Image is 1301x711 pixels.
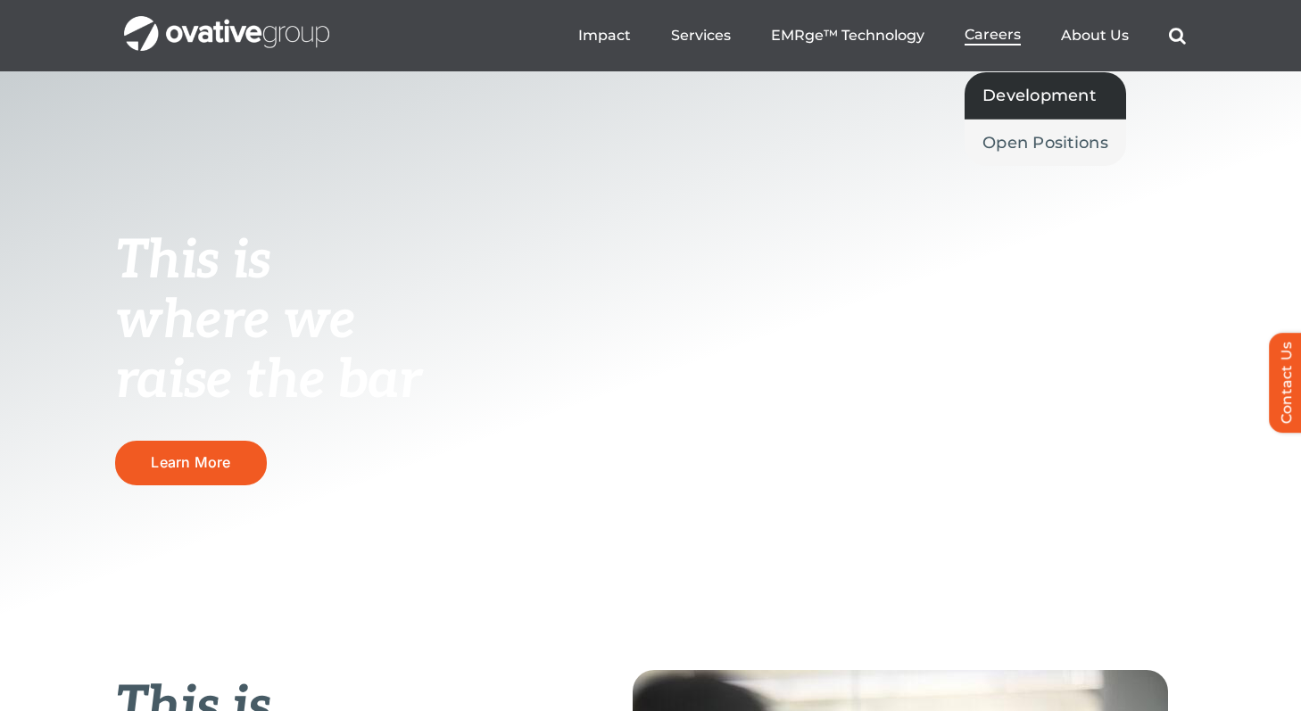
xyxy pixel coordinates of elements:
[115,441,267,484] a: Learn More
[578,27,631,45] a: Impact
[115,289,421,413] span: where we raise the bar
[965,72,1126,119] a: Development
[124,14,329,31] a: OG_Full_horizontal_WHT
[965,26,1021,45] a: Careers
[965,120,1126,166] a: Open Positions
[1061,27,1129,45] a: About Us
[115,229,270,293] span: This is
[151,453,230,471] span: Learn More
[982,130,1108,155] span: Open Positions
[1169,27,1186,45] a: Search
[671,27,731,45] a: Services
[578,7,1186,64] nav: Menu
[771,27,924,45] a: EMRge™ Technology
[965,26,1021,44] span: Careers
[982,83,1096,108] span: Development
